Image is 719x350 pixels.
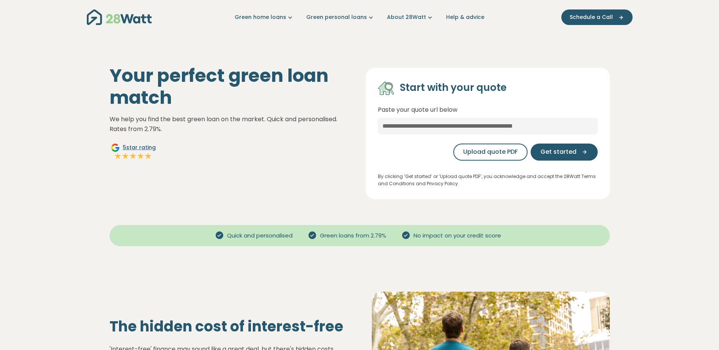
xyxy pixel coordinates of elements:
[570,13,613,21] span: Schedule a Call
[410,231,504,240] span: No impact on your credit score
[400,81,507,94] h4: Start with your quote
[87,8,633,27] nav: Main navigation
[561,9,633,25] button: Schedule a Call
[306,13,375,21] a: Green personal loans
[224,231,296,240] span: Quick and personalised
[122,152,129,160] img: Full star
[110,114,354,134] p: We help you find the best green loan on the market. Quick and personalised. Rates from 2.79%.
[387,13,434,21] a: About 28Watt
[137,152,144,160] img: Full star
[463,147,518,156] span: Upload quote PDF
[540,147,576,156] span: Get started
[144,152,152,160] img: Full star
[114,152,122,160] img: Full star
[129,152,137,160] img: Full star
[317,231,389,240] span: Green loans from 2.79%
[110,65,354,108] h1: Your perfect green loan match
[123,144,156,152] span: 5 star rating
[453,144,528,161] button: Upload quote PDF
[446,13,484,21] a: Help & advice
[378,105,598,115] p: Paste your quote url below
[110,143,157,161] a: Google5star ratingFull starFull starFull starFull starFull star
[111,143,120,152] img: Google
[531,144,598,161] button: Get started
[87,9,152,25] img: 28Watt
[235,13,294,21] a: Green home loans
[378,173,598,187] p: By clicking ‘Get started’ or ‘Upload quote PDF’, you acknowledge and accept the 28Watt Terms and ...
[110,318,348,335] h2: The hidden cost of interest-free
